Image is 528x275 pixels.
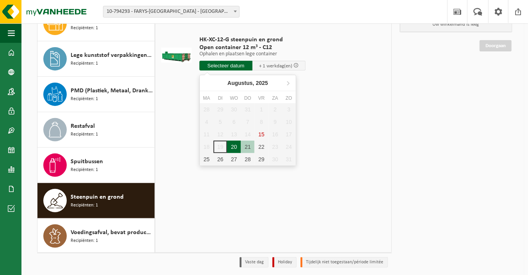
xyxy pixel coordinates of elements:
[199,36,306,44] span: HK-XC-12-G steenpuin en grond
[227,141,241,153] div: 20
[71,237,98,245] span: Recipiënten: 1
[71,166,98,174] span: Recipiënten: 1
[103,6,240,18] span: 10-794293 - FARYS-ASSE - ASSE
[71,192,124,202] span: Steenpuin en grond
[227,153,241,166] div: 27
[71,25,98,32] span: Recipiënten: 1
[213,153,227,166] div: 26
[241,153,254,166] div: 28
[71,51,153,60] span: Lege kunststof verpakkingen van gevaarlijke stoffen
[103,6,239,17] span: 10-794293 - FARYS-ASSE - ASSE
[199,51,306,57] p: Ophalen en plaatsen lege container
[71,60,98,67] span: Recipiënten: 1
[268,94,282,102] div: za
[199,44,306,51] span: Open container 12 m³ - C12
[71,122,95,131] span: Restafval
[71,131,98,138] span: Recipiënten: 1
[272,257,297,268] li: Holiday
[37,219,155,254] button: Voedingsafval, bevat producten van dierlijke oorsprong, onverpakt, categorie 3 Recipiënten: 1
[200,153,213,166] div: 25
[241,141,254,153] div: 21
[400,17,512,32] p: Uw winkelmand is leeg
[240,257,268,268] li: Vaste dag
[71,157,103,166] span: Spuitbussen
[213,94,227,102] div: di
[37,148,155,183] button: Spuitbussen Recipiënten: 1
[200,94,213,102] div: ma
[37,77,155,112] button: PMD (Plastiek, Metaal, Drankkartons) (bedrijven) Recipiënten: 1
[224,77,271,89] div: Augustus,
[254,141,268,153] div: 22
[256,80,268,86] i: 2025
[71,95,98,103] span: Recipiënten: 1
[254,94,268,102] div: vr
[199,61,252,71] input: Selecteer datum
[241,94,254,102] div: do
[37,183,155,219] button: Steenpuin en grond Recipiënten: 1
[254,153,268,166] div: 29
[71,228,153,237] span: Voedingsafval, bevat producten van dierlijke oorsprong, onverpakt, categorie 3
[300,257,388,268] li: Tijdelijk niet toegestaan/période limitée
[480,40,512,51] a: Doorgaan
[259,63,292,69] span: + 1 werkdag(en)
[71,86,153,95] span: PMD (Plastiek, Metaal, Drankkartons) (bedrijven)
[37,112,155,148] button: Restafval Recipiënten: 1
[71,202,98,209] span: Recipiënten: 1
[37,41,155,77] button: Lege kunststof verpakkingen van gevaarlijke stoffen Recipiënten: 1
[282,94,296,102] div: zo
[227,94,241,102] div: wo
